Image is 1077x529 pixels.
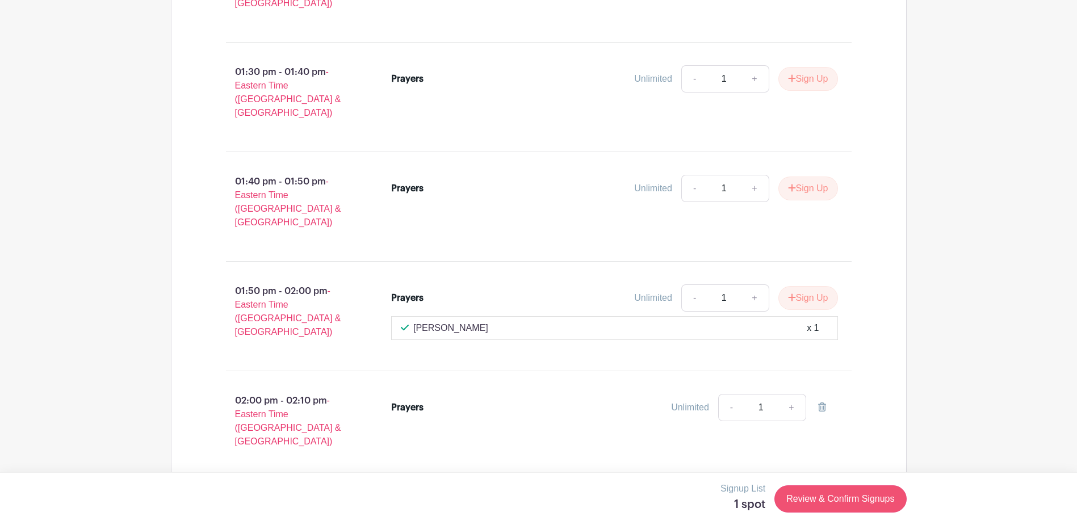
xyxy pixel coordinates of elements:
div: x 1 [807,321,819,335]
p: 01:50 pm - 02:00 pm [208,280,374,343]
span: - Eastern Time ([GEOGRAPHIC_DATA] & [GEOGRAPHIC_DATA]) [235,67,341,117]
div: Prayers [391,72,424,86]
p: [PERSON_NAME] [413,321,488,335]
a: - [681,65,707,93]
a: + [740,284,769,312]
button: Sign Up [778,67,838,91]
span: - Eastern Time ([GEOGRAPHIC_DATA] & [GEOGRAPHIC_DATA]) [235,396,341,446]
p: 01:40 pm - 01:50 pm [208,170,374,234]
a: + [777,394,806,421]
a: + [740,175,769,202]
a: + [740,65,769,93]
p: 01:30 pm - 01:40 pm [208,61,374,124]
p: 02:00 pm - 02:10 pm [208,389,374,453]
div: Prayers [391,401,424,414]
h5: 1 spot [720,498,765,511]
button: Sign Up [778,286,838,310]
a: Review & Confirm Signups [774,485,906,513]
a: - [681,175,707,202]
div: Unlimited [634,72,672,86]
a: - [718,394,744,421]
div: Unlimited [634,182,672,195]
div: Prayers [391,291,424,305]
span: - Eastern Time ([GEOGRAPHIC_DATA] & [GEOGRAPHIC_DATA]) [235,177,341,227]
span: - Eastern Time ([GEOGRAPHIC_DATA] & [GEOGRAPHIC_DATA]) [235,286,341,337]
div: Unlimited [634,291,672,305]
div: Prayers [391,182,424,195]
button: Sign Up [778,177,838,200]
div: Unlimited [671,401,709,414]
p: Signup List [720,482,765,496]
a: - [681,284,707,312]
